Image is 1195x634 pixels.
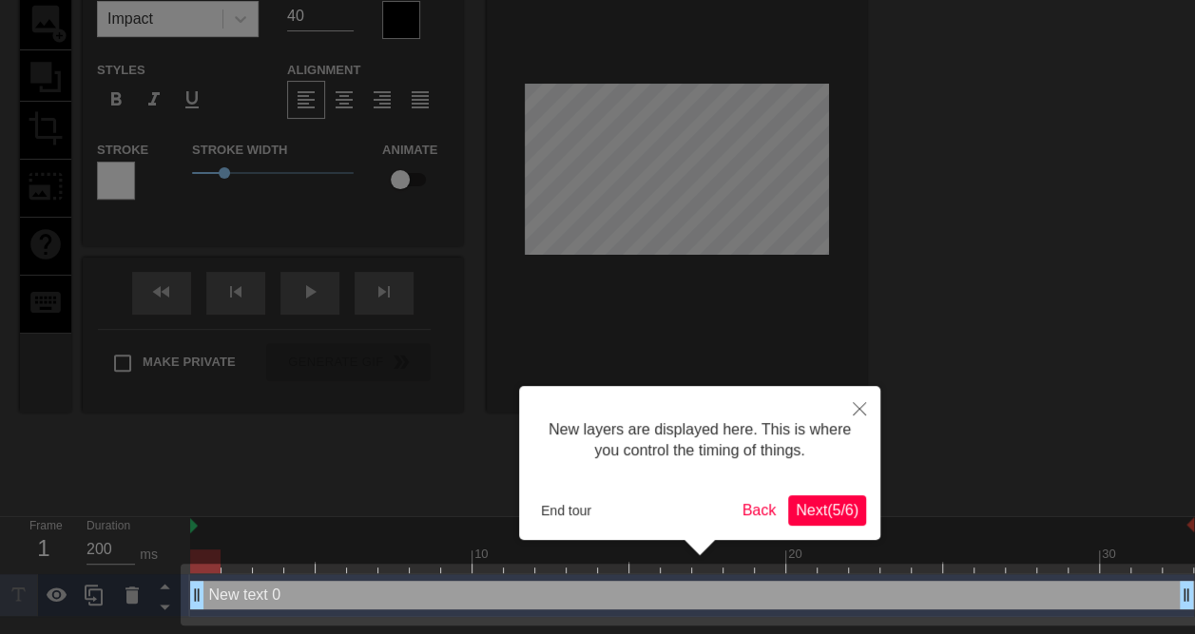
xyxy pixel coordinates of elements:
[533,400,866,481] div: New layers are displayed here. This is where you control the timing of things.
[788,495,866,526] button: Next
[533,496,599,525] button: End tour
[796,502,858,518] span: Next ( 5 / 6 )
[838,386,880,430] button: Close
[735,495,784,526] button: Back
